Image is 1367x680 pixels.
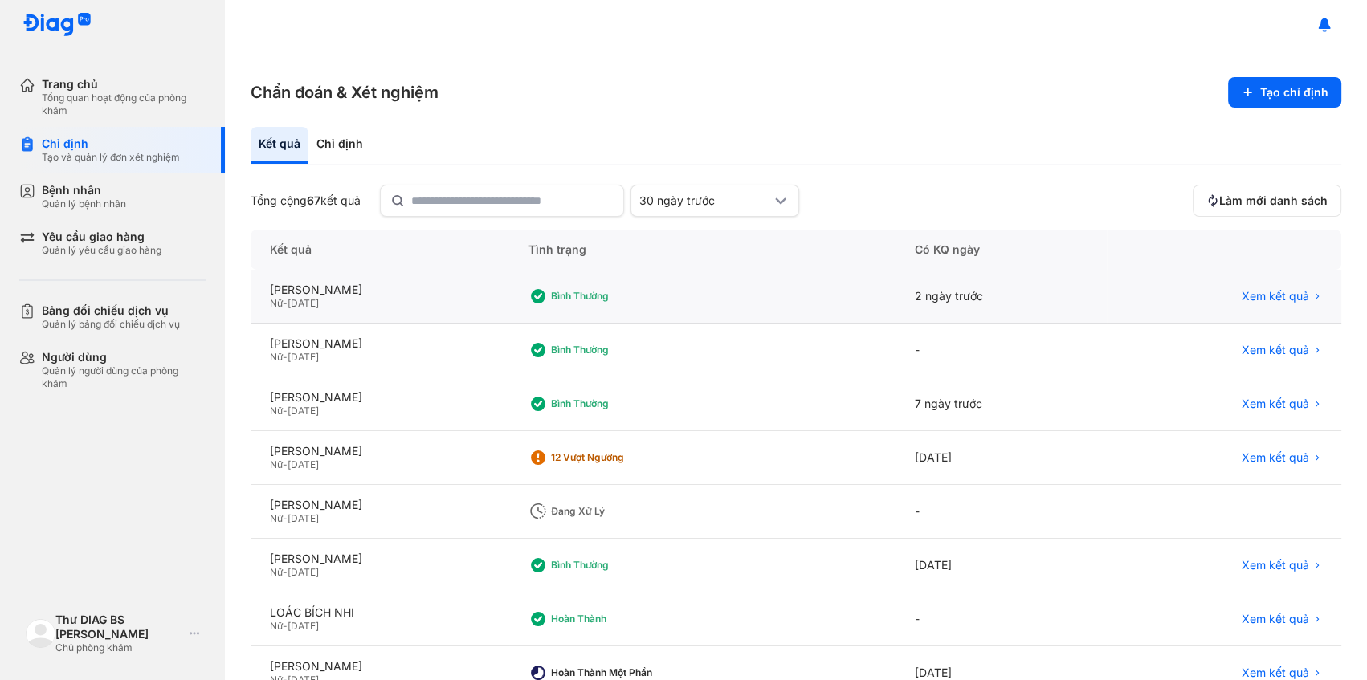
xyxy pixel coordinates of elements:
span: Nữ [270,458,283,470]
div: Quản lý bảng đối chiếu dịch vụ [42,318,180,331]
div: Thư DIAG BS [PERSON_NAME] [55,613,183,641]
div: [PERSON_NAME] [270,498,490,512]
button: Làm mới danh sách [1193,185,1341,217]
div: Hoàn thành một phần [551,666,679,679]
span: - [283,566,288,578]
span: Xem kết quả [1242,612,1309,626]
div: Tổng quan hoạt động của phòng khám [42,92,206,117]
button: Tạo chỉ định [1228,77,1341,108]
div: Kết quả [251,230,509,270]
div: [PERSON_NAME] [270,390,490,405]
div: Kết quả [251,127,308,164]
span: - [283,351,288,363]
span: 67 [307,193,320,207]
span: Xem kết quả [1242,450,1309,465]
div: 7 ngày trước [896,377,1107,431]
div: Bình thường [551,559,679,572]
div: [DATE] [896,431,1107,485]
div: - [896,485,1107,539]
img: logo [26,619,55,649]
div: Chủ phòng khám [55,641,183,654]
span: [DATE] [288,458,319,470]
div: [PERSON_NAME] [270,444,490,458]
img: logo [22,13,92,38]
span: Nữ [270,351,283,363]
span: - [283,297,288,309]
div: Quản lý yêu cầu giao hàng [42,244,161,257]
span: Xem kết quả [1242,558,1309,572]
div: 2 ngày trước [896,270,1107,324]
div: Bình thường [551,344,679,356]
span: [DATE] [288,512,319,524]
div: Quản lý bệnh nhân [42,197,126,210]
span: - [283,405,288,417]
div: [PERSON_NAME] [270,283,490,297]
span: [DATE] [288,405,319,417]
span: Nữ [270,620,283,632]
span: Xem kết quả [1242,343,1309,357]
div: Chỉ định [308,127,371,164]
span: [DATE] [288,351,319,363]
div: Tổng cộng kết quả [251,193,361,208]
div: Người dùng [42,350,206,364]
div: 30 ngày trước [639,193,771,208]
div: - [896,592,1107,646]
span: Xem kết quả [1242,666,1309,680]
span: Làm mới danh sách [1219,193,1328,208]
div: 12 Vượt ngưỡng [551,451,679,464]
div: Có KQ ngày [896,230,1107,270]
div: Tình trạng [509,230,896,270]
div: [PERSON_NAME] [270,552,490,566]
span: Xem kết quả [1242,397,1309,411]
div: Bệnh nhân [42,183,126,197]
span: [DATE] [288,620,319,632]
div: [PERSON_NAME] [270,659,490,674]
div: Đang xử lý [551,505,679,518]
div: Bảng đối chiếu dịch vụ [42,303,180,318]
div: Yêu cầu giao hàng [42,230,161,244]
div: Tạo và quản lý đơn xét nghiệm [42,151,180,164]
span: Nữ [270,297,283,309]
div: [PERSON_NAME] [270,336,490,351]
span: Nữ [270,566,283,578]
div: Hoàn thành [551,613,679,625]
span: Xem kết quả [1242,289,1309,303]
div: Bình thường [551,290,679,303]
div: - [896,324,1107,377]
span: Nữ [270,512,283,524]
div: Quản lý người dùng của phòng khám [42,364,206,390]
span: - [283,458,288,470]
span: - [283,512,288,524]
div: Chỉ định [42,136,180,151]
span: Nữ [270,405,283,417]
div: [DATE] [896,539,1107,592]
span: - [283,620,288,632]
div: Bình thường [551,397,679,410]
span: [DATE] [288,297,319,309]
div: LOÁC BÍCH NHI [270,605,490,620]
div: Trang chủ [42,77,206,92]
span: [DATE] [288,566,319,578]
h3: Chẩn đoán & Xét nghiệm [251,81,439,104]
